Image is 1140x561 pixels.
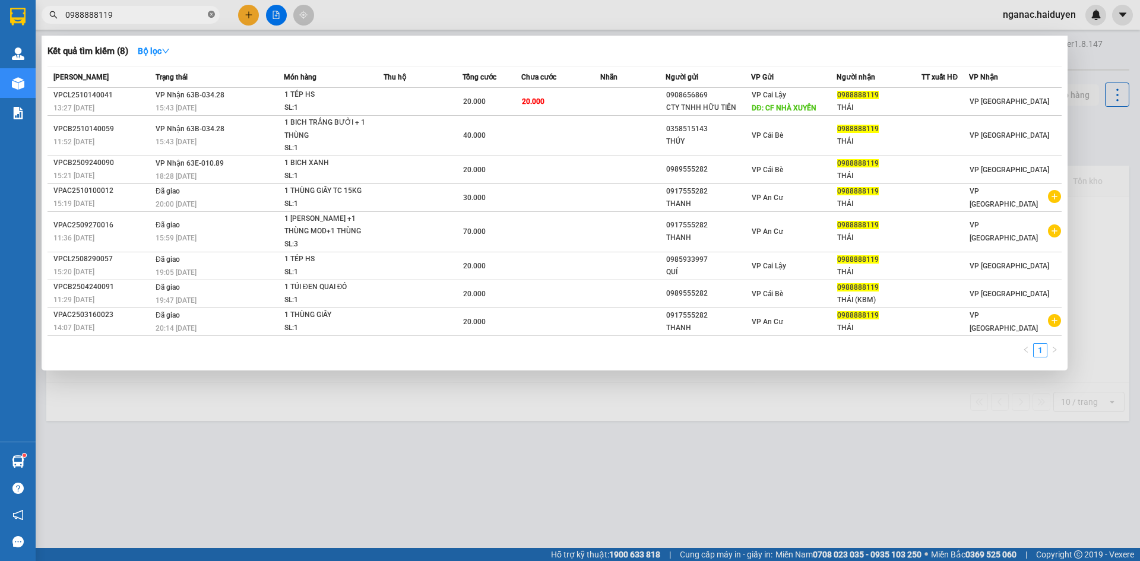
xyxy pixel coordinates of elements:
span: 0988888119 [837,187,879,195]
div: SL: 1 [284,102,373,115]
span: 15:21 [DATE] [53,172,94,180]
span: 11:29 [DATE] [53,296,94,304]
span: Trạng thái [156,73,188,81]
span: 15:20 [DATE] [53,268,94,276]
span: Nhận: [113,11,142,24]
div: 0985933997 [666,253,750,266]
div: THÁI [837,135,921,148]
span: Đã giao [156,311,180,319]
span: 0988888119 [837,311,879,319]
div: QUÍ [666,266,750,278]
div: SL: 3 [284,238,373,251]
span: 11:36 [DATE] [53,234,94,242]
span: VP Cái Bè [752,166,783,174]
div: 1 THÙNG GIẤY [284,309,373,322]
span: [PERSON_NAME] [53,73,109,81]
span: Đã giao [156,283,180,291]
span: question-circle [12,483,24,494]
span: close-circle [208,9,215,21]
div: SL: 1 [284,322,373,335]
span: VP Nhận 63E-010.89 [156,159,224,167]
img: warehouse-icon [12,47,24,60]
span: VP Nhận [969,73,998,81]
div: SL: 1 [284,170,373,183]
div: 0989555282 [666,163,750,176]
span: right [1051,346,1058,353]
div: VPCB2509240090 [53,157,152,169]
div: VPAC2510100012 [53,185,152,197]
div: THÁI [837,198,921,210]
div: NCM [PERSON_NAME] [10,24,105,53]
span: Đã giao [156,221,180,229]
div: THANH [666,232,750,244]
span: VP Cai Lậy [752,262,786,270]
div: 1 THÙNG GIẤY TC 15KG [284,185,373,198]
span: down [161,47,170,55]
span: 15:59 [DATE] [156,234,197,242]
a: 1 [1034,344,1047,357]
div: 0917555282 [666,309,750,322]
div: VPAC2503160023 [53,309,152,321]
sup: 1 [23,454,26,457]
span: Đã giao [156,255,180,264]
span: VP Cai Lậy [752,91,786,99]
input: Tìm tên, số ĐT hoặc mã đơn [65,8,205,21]
span: close-circle [208,11,215,18]
span: 70.000 [463,227,486,236]
span: Chưa cước [521,73,556,81]
span: Người gửi [666,73,698,81]
span: Món hàng [284,73,316,81]
span: TT xuất HĐ [921,73,958,81]
span: plus-circle [1048,224,1061,237]
div: THÁI (KBM) [837,294,921,306]
div: 1 TÚI ĐEN QUAI ĐỎ [284,281,373,294]
span: Thu hộ [384,73,406,81]
button: left [1019,343,1033,357]
div: 1 BICH XANH [284,157,373,170]
div: THÁI [837,322,921,334]
span: VP [GEOGRAPHIC_DATA] [970,131,1049,140]
strong: Bộ lọc [138,46,170,56]
div: VPAC2509270016 [53,219,152,232]
div: THÁI [837,170,921,182]
h3: Kết quả tìm kiếm ( 8 ) [47,45,128,58]
img: logo-vxr [10,8,26,26]
img: warehouse-icon [12,77,24,90]
span: 11:52 [DATE] [53,138,94,146]
span: VP An Cư [752,194,783,202]
div: VPCL2510140041 [53,89,152,102]
div: VPCL2508290057 [53,253,152,265]
div: CTY TNHH HỮU TIẾN [666,102,750,114]
span: 20:14 [DATE] [156,324,197,332]
div: 0989555282 [666,287,750,300]
span: VP An Cư [752,318,783,326]
img: warehouse-icon [12,455,24,468]
span: VP Nhận 63B-034.28 [156,125,224,133]
span: Người nhận [837,73,875,81]
span: left [1022,346,1030,353]
div: SL: 1 [284,198,373,211]
span: 18:28 [DATE] [156,172,197,180]
span: 15:43 [DATE] [156,104,197,112]
span: VP [GEOGRAPHIC_DATA] [970,166,1049,174]
span: 0988888119 [837,221,879,229]
span: notification [12,509,24,521]
li: 1 [1033,343,1047,357]
div: SL: 1 [284,142,373,155]
li: Previous Page [1019,343,1033,357]
span: 14:07 [DATE] [53,324,94,332]
div: 0358515143 [666,123,750,135]
div: 1 TÉP HS [284,88,373,102]
div: VPCB2510140059 [53,123,152,135]
span: Tổng cước [463,73,496,81]
span: VP [GEOGRAPHIC_DATA] [970,311,1038,332]
span: 0988888119 [837,159,879,167]
div: THÁI [837,102,921,114]
span: plus-circle [1048,190,1061,203]
span: VP [GEOGRAPHIC_DATA] [970,262,1049,270]
span: 20:00 [DATE] [156,200,197,208]
span: 0988888119 [837,255,879,264]
div: THÁI [837,232,921,244]
span: message [12,536,24,547]
span: 20.000 [463,262,486,270]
